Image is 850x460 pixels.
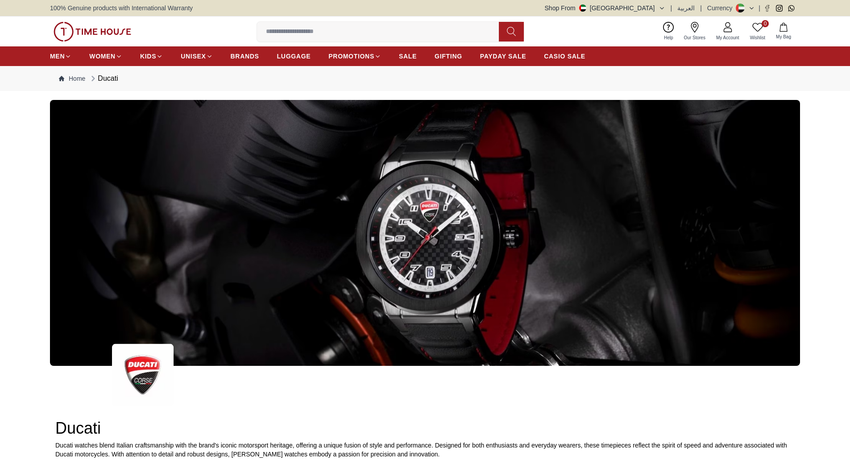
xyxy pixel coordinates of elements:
[713,34,743,41] span: My Account
[55,419,795,437] h2: Ducati
[707,4,736,12] div: Currency
[745,20,771,43] a: 0Wishlist
[59,74,85,83] a: Home
[89,52,116,61] span: WOMEN
[50,100,800,366] img: ...
[328,52,374,61] span: PROMOTIONS
[112,344,174,406] img: ...
[771,21,796,42] button: My Bag
[277,48,311,64] a: LUGGAGE
[764,5,771,12] a: Facebook
[679,20,711,43] a: Our Stores
[328,48,381,64] a: PROMOTIONS
[140,48,163,64] a: KIDS
[776,5,783,12] a: Instagram
[660,34,677,41] span: Help
[277,52,311,61] span: LUGGAGE
[50,66,800,91] nav: Breadcrumb
[435,52,462,61] span: GIFTING
[671,4,672,12] span: |
[50,48,71,64] a: MEN
[181,48,212,64] a: UNISEX
[435,48,462,64] a: GIFTING
[680,34,709,41] span: Our Stores
[700,4,702,12] span: |
[399,52,417,61] span: SALE
[480,52,526,61] span: PAYDAY SALE
[659,20,679,43] a: Help
[54,22,131,41] img: ...
[55,441,795,459] p: Ducati watches blend Italian craftsmanship with the brand's iconic motorsport heritage, offering ...
[89,48,122,64] a: WOMEN
[788,5,795,12] a: Whatsapp
[544,48,585,64] a: CASIO SALE
[50,4,193,12] span: 100% Genuine products with International Warranty
[231,52,259,61] span: BRANDS
[545,4,665,12] button: Shop From[GEOGRAPHIC_DATA]
[89,73,118,84] div: Ducati
[772,33,795,40] span: My Bag
[231,48,259,64] a: BRANDS
[544,52,585,61] span: CASIO SALE
[677,4,695,12] button: العربية
[759,4,760,12] span: |
[140,52,156,61] span: KIDS
[746,34,769,41] span: Wishlist
[480,48,526,64] a: PAYDAY SALE
[181,52,206,61] span: UNISEX
[399,48,417,64] a: SALE
[579,4,586,12] img: United Arab Emirates
[762,20,769,27] span: 0
[50,52,65,61] span: MEN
